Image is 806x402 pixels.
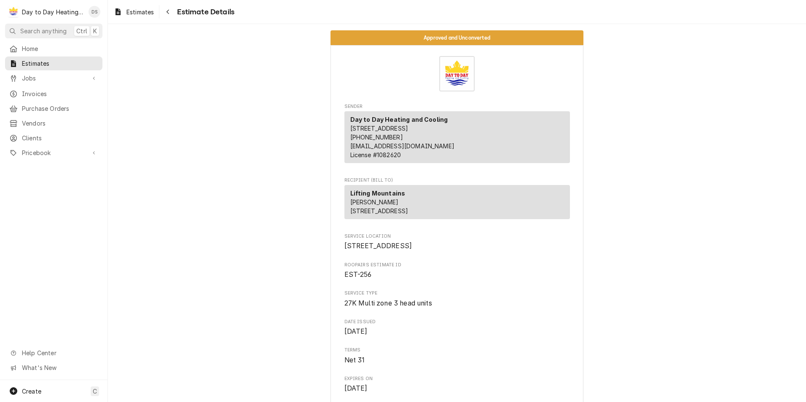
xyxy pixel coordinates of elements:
a: Go to What's New [5,361,102,375]
img: Logo [439,56,475,91]
a: Clients [5,131,102,145]
div: Estimate Sender [344,103,570,167]
div: Service Location [344,233,570,251]
span: Purchase Orders [22,104,98,113]
div: Estimate Recipient [344,177,570,223]
span: K [93,27,97,35]
span: Terms [344,355,570,365]
div: Sender [344,111,570,166]
div: Date Issued [344,319,570,337]
div: Roopairs Estimate ID [344,262,570,280]
a: Home [5,42,102,56]
span: Ctrl [76,27,87,35]
span: Estimates [126,8,154,16]
span: Sender [344,103,570,110]
span: C [93,387,97,396]
span: Clients [22,134,98,142]
span: Expires On [344,383,570,394]
span: Estimates [22,59,98,68]
div: D [8,6,19,18]
div: Sender [344,111,570,163]
div: Day to Day Heating and Cooling's Avatar [8,6,19,18]
span: Vendors [22,119,98,128]
span: [STREET_ADDRESS] [344,242,412,250]
span: Roopairs Estimate ID [344,262,570,268]
span: Date Issued [344,327,570,337]
strong: Day to Day Heating and Cooling [350,116,448,123]
a: [EMAIL_ADDRESS][DOMAIN_NAME] [350,142,454,150]
span: Roopairs Estimate ID [344,270,570,280]
a: Vendors [5,116,102,130]
span: Jobs [22,74,86,83]
a: Invoices [5,87,102,101]
span: 27K Multi zone 3 head units [344,299,432,307]
a: Estimates [5,56,102,70]
span: [DATE] [344,384,368,392]
div: Recipient (Bill To) [344,185,570,219]
span: Service Type [344,298,570,308]
a: Go to Help Center [5,346,102,360]
span: [DATE] [344,327,368,335]
div: DS [89,6,100,18]
div: David Silvestre's Avatar [89,6,100,18]
div: Service Type [344,290,570,308]
span: [STREET_ADDRESS] [350,125,408,132]
div: Recipient (Bill To) [344,185,570,222]
span: Service Type [344,290,570,297]
div: Day to Day Heating and Cooling [22,8,84,16]
div: Terms [344,347,570,365]
span: Service Location [344,241,570,251]
span: Home [22,44,98,53]
span: Net 31 [344,356,365,364]
a: Go to Jobs [5,71,102,85]
span: Terms [344,347,570,354]
span: Service Location [344,233,570,240]
a: [PHONE_NUMBER] [350,134,403,141]
span: Expires On [344,375,570,382]
button: Navigate back [161,5,175,19]
span: Invoices [22,89,98,98]
div: Status [330,30,583,45]
strong: Lifting Mountains [350,190,406,197]
span: What's New [22,363,97,372]
a: Estimates [110,5,157,19]
a: Go to Pricebook [5,146,102,160]
div: Expires On [344,375,570,394]
span: Search anything [20,27,67,35]
span: Date Issued [344,319,570,325]
span: EST-256 [344,271,372,279]
span: Recipient (Bill To) [344,177,570,184]
span: Approved and Unconverted [424,35,490,40]
span: License # 1082620 [350,151,401,158]
span: [PERSON_NAME] [STREET_ADDRESS] [350,198,408,214]
span: Create [22,388,41,395]
span: Estimate Details [175,6,234,18]
button: Search anythingCtrlK [5,24,102,38]
span: Help Center [22,348,97,357]
span: Pricebook [22,148,86,157]
a: Purchase Orders [5,102,102,115]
